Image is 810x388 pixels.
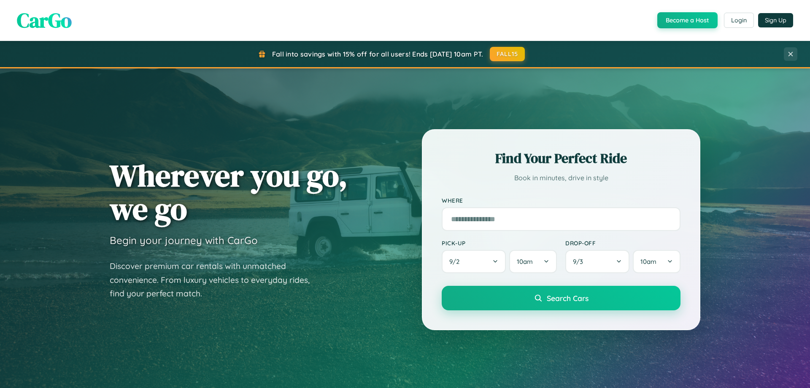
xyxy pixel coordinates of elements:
[490,47,525,61] button: FALL15
[442,239,557,247] label: Pick-up
[442,172,680,184] p: Book in minutes, drive in style
[17,6,72,34] span: CarGo
[442,250,506,273] button: 9/2
[640,258,656,266] span: 10am
[449,258,464,266] span: 9 / 2
[509,250,557,273] button: 10am
[573,258,587,266] span: 9 / 3
[547,293,589,303] span: Search Cars
[442,197,680,204] label: Where
[442,286,680,310] button: Search Cars
[657,12,718,28] button: Become a Host
[565,239,680,247] label: Drop-off
[110,159,348,225] h1: Wherever you go, we go
[110,234,258,247] h3: Begin your journey with CarGo
[633,250,680,273] button: 10am
[110,259,321,301] p: Discover premium car rentals with unmatched convenience. From luxury vehicles to everyday rides, ...
[442,149,680,168] h2: Find Your Perfect Ride
[724,13,754,28] button: Login
[565,250,629,273] button: 9/3
[517,258,533,266] span: 10am
[272,50,483,58] span: Fall into savings with 15% off for all users! Ends [DATE] 10am PT.
[758,13,793,27] button: Sign Up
